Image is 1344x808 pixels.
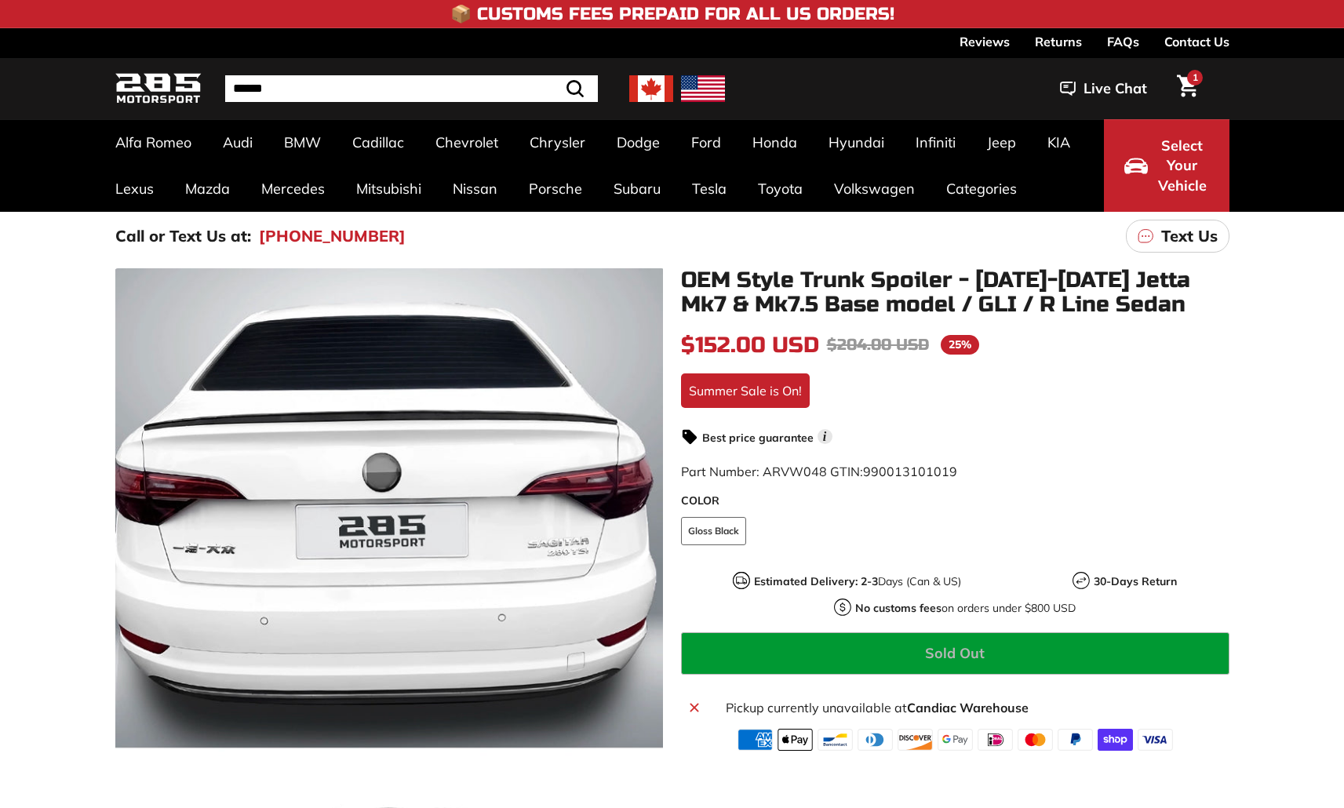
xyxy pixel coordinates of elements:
input: Search [225,75,598,102]
img: american_express [738,729,773,751]
img: diners_club [858,729,893,751]
div: Summer Sale is On! [681,373,810,408]
span: $152.00 USD [681,332,819,359]
img: master [1018,729,1053,751]
a: Returns [1035,28,1082,55]
h1: OEM Style Trunk Spoiler - [DATE]-[DATE] Jetta Mk7 & Mk7.5 Base model / GLI / R Line Sedan [681,268,1229,317]
a: FAQs [1107,28,1139,55]
a: Jeep [971,119,1032,166]
a: KIA [1032,119,1086,166]
img: google_pay [938,729,973,751]
img: shopify_pay [1098,729,1133,751]
img: ideal [978,729,1013,751]
a: Cart [1167,62,1207,115]
a: Chevrolet [420,119,514,166]
button: Live Chat [1040,69,1167,108]
img: visa [1138,729,1173,751]
img: bancontact [818,729,853,751]
a: Volkswagen [818,166,931,212]
p: on orders under $800 USD [855,600,1076,617]
span: Part Number: ARVW048 GTIN: [681,464,957,479]
label: COLOR [681,493,1229,509]
img: apple_pay [778,729,813,751]
a: Lexus [100,166,169,212]
a: Nissan [437,166,513,212]
a: Audi [207,119,268,166]
span: Sold Out [925,644,985,662]
img: paypal [1058,729,1093,751]
img: Logo_285_Motorsport_areodynamics_components [115,71,202,107]
strong: No customs fees [855,601,942,615]
img: discover [898,729,933,751]
button: Select Your Vehicle [1104,119,1229,212]
a: Mercedes [246,166,341,212]
a: Hyundai [813,119,900,166]
h4: 📦 Customs Fees Prepaid for All US Orders! [450,5,894,24]
span: i [818,429,832,444]
strong: Candiac Warehouse [907,700,1029,715]
a: Dodge [601,119,676,166]
a: Text Us [1126,220,1229,253]
span: 990013101019 [863,464,957,479]
span: Live Chat [1084,78,1147,99]
span: 1 [1193,71,1198,83]
p: Text Us [1161,224,1218,248]
a: Tesla [676,166,742,212]
a: Honda [737,119,813,166]
a: Porsche [513,166,598,212]
a: Cadillac [337,119,420,166]
strong: Estimated Delivery: 2-3 [754,574,878,588]
a: Contact Us [1164,28,1229,55]
p: Call or Text Us at: [115,224,251,248]
strong: 30-Days Return [1094,574,1177,588]
a: Mitsubishi [341,166,437,212]
a: [PHONE_NUMBER] [259,224,406,248]
a: Chrysler [514,119,601,166]
a: Categories [931,166,1033,212]
a: Toyota [742,166,818,212]
p: Pickup currently unavailable at [726,698,1219,717]
span: Select Your Vehicle [1156,136,1209,196]
p: Days (Can & US) [754,573,961,590]
a: BMW [268,119,337,166]
span: $204.00 USD [827,335,929,355]
a: Mazda [169,166,246,212]
button: Sold Out [681,632,1229,675]
a: Infiniti [900,119,971,166]
a: Ford [676,119,737,166]
span: 25% [941,335,979,355]
strong: Best price guarantee [702,431,814,445]
a: Alfa Romeo [100,119,207,166]
a: Subaru [598,166,676,212]
a: Reviews [960,28,1010,55]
